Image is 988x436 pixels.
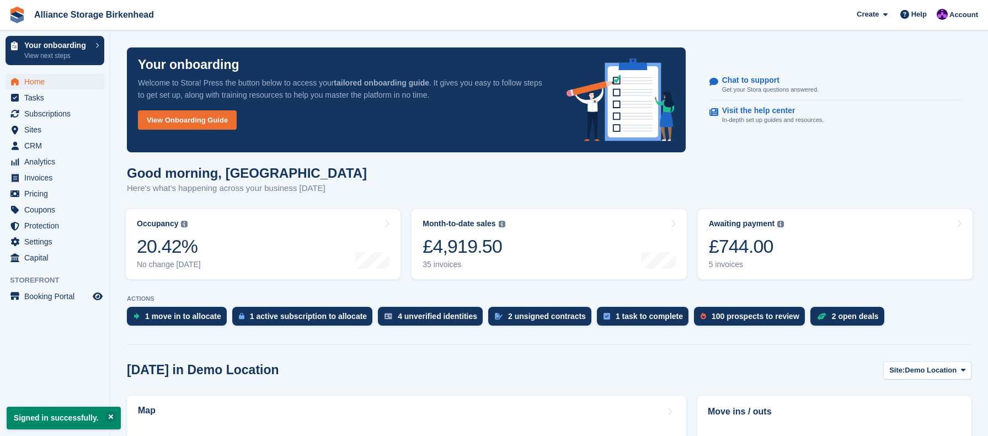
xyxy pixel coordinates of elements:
span: Help [911,9,927,20]
a: menu [6,106,104,121]
a: View Onboarding Guide [138,110,237,130]
a: Preview store [91,290,104,303]
span: Capital [24,250,90,265]
img: prospect-51fa495bee0391a8d652442698ab0144808aea92771e9ea1ae160a38d050c398.svg [701,313,706,320]
img: contract_signature_icon-13c848040528278c33f63329250d36e43548de30e8caae1d1a13099fd9432cc5.svg [495,313,503,320]
button: Site: Demo Location [883,361,971,380]
a: Visit the help center In-depth set up guides and resources. [709,100,961,130]
img: task-75834270c22a3079a89374b754ae025e5fb1db73e45f91037f5363f120a921f8.svg [604,313,610,320]
img: icon-info-grey-7440780725fd019a000dd9b08b2336e03edf1995a4989e88bcd33f0948082b44.svg [181,221,188,227]
span: CRM [24,138,90,153]
div: 5 invoices [709,260,784,269]
div: Awaiting payment [709,219,775,228]
a: 1 move in to allocate [127,307,232,331]
h2: [DATE] in Demo Location [127,363,279,377]
span: Booking Portal [24,289,90,304]
p: Chat to support [722,76,810,85]
a: menu [6,218,104,233]
img: deal-1b604bf984904fb50ccaf53a9ad4b4a5d6e5aea283cecdc64d6e3604feb123c2.svg [817,312,826,320]
div: 2 unsigned contracts [508,312,586,321]
img: active_subscription_to_allocate_icon-d502201f5373d7db506a760aba3b589e785aa758c864c3986d89f69b8ff3... [239,312,244,320]
span: Tasks [24,90,90,105]
span: Settings [24,234,90,249]
span: Sites [24,122,90,137]
a: Chat to support Get your Stora questions answered. [709,70,961,100]
div: 1 active subscription to allocate [250,312,367,321]
a: menu [6,74,104,89]
a: menu [6,170,104,185]
span: Create [857,9,879,20]
a: Month-to-date sales £4,919.50 35 invoices [412,209,686,279]
div: £4,919.50 [423,235,505,258]
div: 20.42% [137,235,201,258]
p: Visit the help center [722,106,815,115]
div: 1 task to complete [616,312,683,321]
a: menu [6,186,104,201]
span: Demo Location [905,365,957,376]
div: Occupancy [137,219,178,228]
div: Month-to-date sales [423,219,495,228]
h1: Good morning, [GEOGRAPHIC_DATA] [127,166,367,180]
a: 4 unverified identities [378,307,488,331]
a: 1 active subscription to allocate [232,307,378,331]
a: menu [6,202,104,217]
a: Your onboarding View next steps [6,36,104,65]
a: Occupancy 20.42% No change [DATE] [126,209,400,279]
span: Site: [889,365,905,376]
a: Alliance Storage Birkenhead [30,6,158,24]
img: icon-info-grey-7440780725fd019a000dd9b08b2336e03edf1995a4989e88bcd33f0948082b44.svg [777,221,784,227]
img: icon-info-grey-7440780725fd019a000dd9b08b2336e03edf1995a4989e88bcd33f0948082b44.svg [499,221,505,227]
a: menu [6,138,104,153]
span: Home [24,74,90,89]
span: Pricing [24,186,90,201]
span: Analytics [24,154,90,169]
a: 100 prospects to review [694,307,810,331]
a: menu [6,122,104,137]
img: move_ins_to_allocate_icon-fdf77a2bb77ea45bf5b3d319d69a93e2d87916cf1d5bf7949dd705db3b84f3ca.svg [133,313,140,320]
a: Awaiting payment £744.00 5 invoices [698,209,973,279]
span: Storefront [10,275,110,286]
img: verify_identity-adf6edd0f0f0b5bbfe63781bf79b02c33cf7c696d77639b501bdc392416b5a36.svg [384,313,392,320]
img: Romilly Norton [937,9,948,20]
span: Coupons [24,202,90,217]
h2: Move ins / outs [708,405,961,418]
a: menu [6,234,104,249]
a: menu [6,90,104,105]
p: Here's what's happening across your business [DATE] [127,182,367,195]
div: 35 invoices [423,260,505,269]
span: Account [949,9,978,20]
div: 4 unverified identities [398,312,477,321]
p: Your onboarding [24,41,90,49]
div: 1 move in to allocate [145,312,221,321]
p: ACTIONS [127,295,971,302]
p: Your onboarding [138,59,239,71]
a: menu [6,250,104,265]
p: Signed in successfully. [7,407,121,429]
div: 2 open deals [832,312,879,321]
strong: tailored onboarding guide [334,78,429,87]
span: Invoices [24,170,90,185]
p: In-depth set up guides and resources. [722,115,824,125]
p: Get your Stora questions answered. [722,85,819,94]
div: No change [DATE] [137,260,201,269]
a: 1 task to complete [597,307,694,331]
p: Welcome to Stora! Press the button below to access your . It gives you easy to follow steps to ge... [138,77,549,101]
span: Subscriptions [24,106,90,121]
span: Protection [24,218,90,233]
a: 2 unsigned contracts [488,307,597,331]
h2: Map [138,406,156,416]
img: stora-icon-8386f47178a22dfd0bd8f6a31ec36ba5ce8667c1dd55bd0f319d3a0aa187defe.svg [9,7,25,23]
a: menu [6,289,104,304]
a: 2 open deals [810,307,890,331]
a: menu [6,154,104,169]
p: View next steps [24,51,90,61]
img: onboarding-info-6c161a55d2c0e0a8cae90662b2fe09162a5109e8cc188191df67fb4f79e88e88.svg [567,59,675,141]
div: 100 prospects to review [712,312,799,321]
div: £744.00 [709,235,784,258]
